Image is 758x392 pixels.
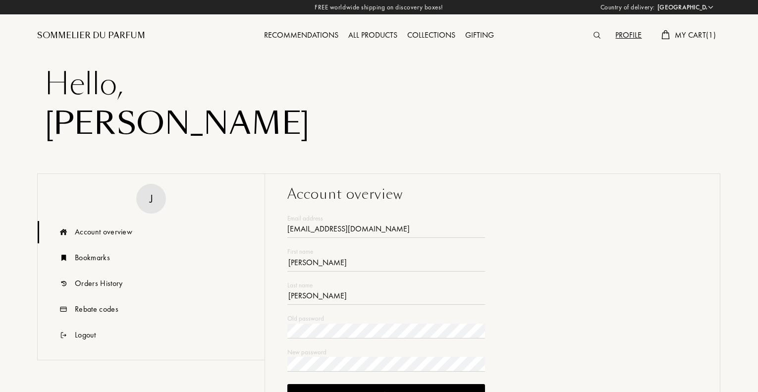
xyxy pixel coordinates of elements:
a: All products [343,30,402,40]
div: Last name [287,280,485,290]
span: Country of delivery: [600,2,655,12]
div: J [150,190,153,207]
div: [PERSON_NAME] [45,104,713,144]
div: Gifting [460,29,499,42]
div: Email address [287,214,485,224]
div: Collections [402,29,460,42]
img: icn_code.svg [57,298,70,321]
a: Sommelier du Parfum [37,30,145,42]
a: Collections [402,30,460,40]
div: Hello , [45,64,713,104]
div: Account overview [287,184,698,205]
img: search_icn.svg [594,32,600,39]
div: Bookmarks [75,252,110,264]
img: cart.svg [661,30,669,39]
img: icn_book.svg [57,247,70,269]
div: Account overview [75,226,132,238]
img: icn_logout.svg [57,324,70,346]
div: Recommendations [259,29,343,42]
div: [EMAIL_ADDRESS][DOMAIN_NAME] [287,223,485,238]
div: Logout [75,329,96,341]
div: Rebate codes [75,303,118,315]
a: Gifting [460,30,499,40]
img: icn_overview.svg [57,221,70,243]
a: Recommendations [259,30,343,40]
img: icn_history.svg [57,273,70,295]
div: First name [287,247,485,257]
div: Old password [287,314,485,324]
div: Profile [610,29,647,42]
span: My Cart ( 1 ) [675,30,716,40]
div: Orders History [75,278,122,289]
div: All products [343,29,402,42]
a: Profile [610,30,647,40]
div: New password [287,347,485,357]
